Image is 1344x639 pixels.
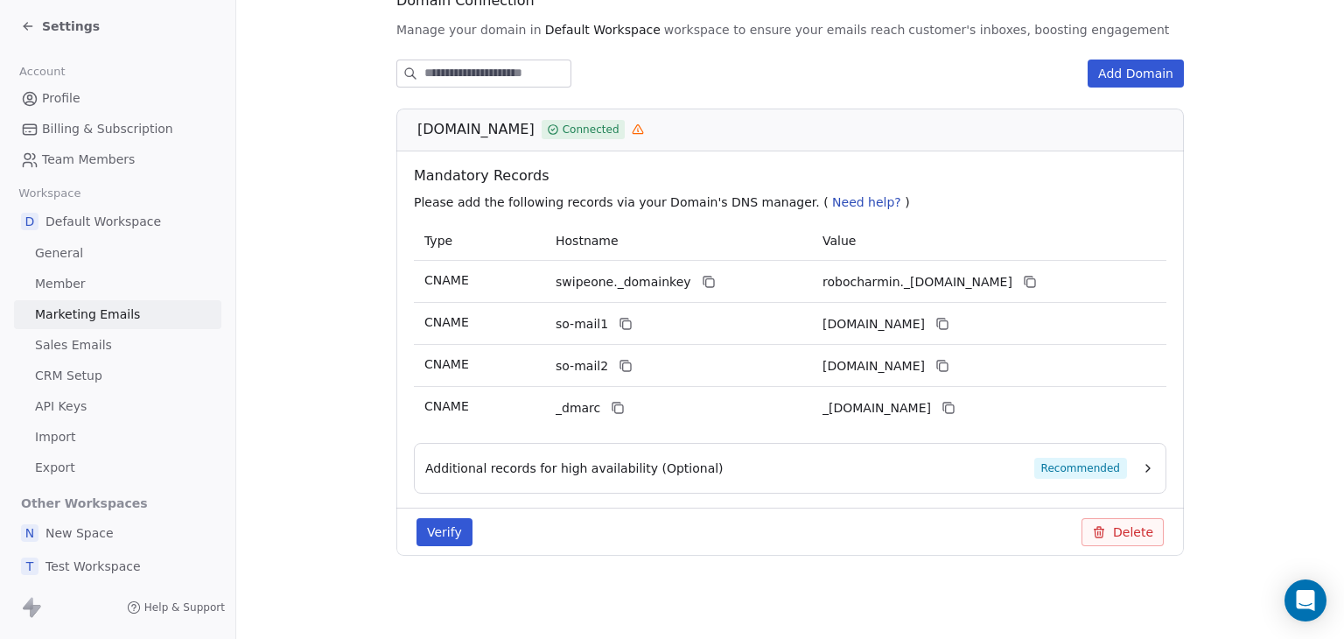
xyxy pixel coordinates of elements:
span: robocharmin._domainkey.swipeone.email [822,273,1012,291]
span: Account [11,59,73,85]
span: Recommended [1034,458,1127,479]
span: CRM Setup [35,367,102,385]
a: General [14,239,221,268]
span: Profile [42,89,80,108]
p: Type [424,232,535,250]
span: Import [35,428,75,446]
a: Settings [21,18,100,35]
span: Value [822,234,856,248]
span: Marketing Emails [35,305,140,324]
span: Need help? [832,195,901,209]
span: robocharmin1.swipeone.email [822,315,925,334]
button: Delete [1081,518,1164,546]
a: Sales Emails [14,331,221,360]
span: Default Workspace [45,213,161,230]
a: CRM Setup [14,362,221,390]
button: Add Domain [1088,60,1184,88]
span: T [21,558,38,575]
span: General [35,244,83,263]
span: N [21,524,38,542]
a: Member [14,270,221,298]
span: so-mail1 [556,315,608,334]
span: _dmarc [556,399,600,418]
span: Mandatory Records [414,165,1173,186]
span: Export [35,459,75,477]
a: Export [14,453,221,482]
span: Billing & Subscription [42,120,173,138]
span: Hostname [556,234,619,248]
button: Verify [416,518,472,546]
span: CNAME [424,357,469,371]
span: swipeone._domainkey [556,273,691,291]
span: CNAME [424,273,469,287]
a: Help & Support [127,600,225,614]
span: Help & Support [144,600,225,614]
span: New Space [45,524,114,542]
span: Other Workspaces [14,489,155,517]
span: CNAME [424,399,469,413]
span: robocharmin2.swipeone.email [822,357,925,376]
span: Workspace [11,180,88,207]
span: API Keys [35,397,87,416]
a: Import [14,423,221,452]
span: _dmarc.swipeone.email [822,399,931,418]
button: Additional records for high availability (Optional)Recommended [425,458,1155,479]
a: Profile [14,84,221,113]
div: Open Intercom Messenger [1284,579,1326,621]
span: Manage your domain in [396,21,542,39]
a: API Keys [14,392,221,421]
a: Team Members [14,145,221,174]
span: Additional records for high availability (Optional) [425,460,724,477]
span: customer's inboxes, boosting engagement [908,21,1169,39]
a: Billing & Subscription [14,115,221,144]
span: Team Members [42,151,135,169]
span: Connected [563,122,619,137]
span: Settings [42,18,100,35]
span: so-mail2 [556,357,608,376]
span: D [21,213,38,230]
a: Marketing Emails [14,300,221,329]
span: workspace to ensure your emails reach [664,21,906,39]
span: Default Workspace [545,21,661,39]
span: [DOMAIN_NAME] [417,119,535,140]
span: Test Workspace [45,558,141,575]
span: CNAME [424,315,469,329]
p: Please add the following records via your Domain's DNS manager. ( ) [414,193,1173,211]
span: Sales Emails [35,336,112,355]
span: Member [35,275,86,293]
